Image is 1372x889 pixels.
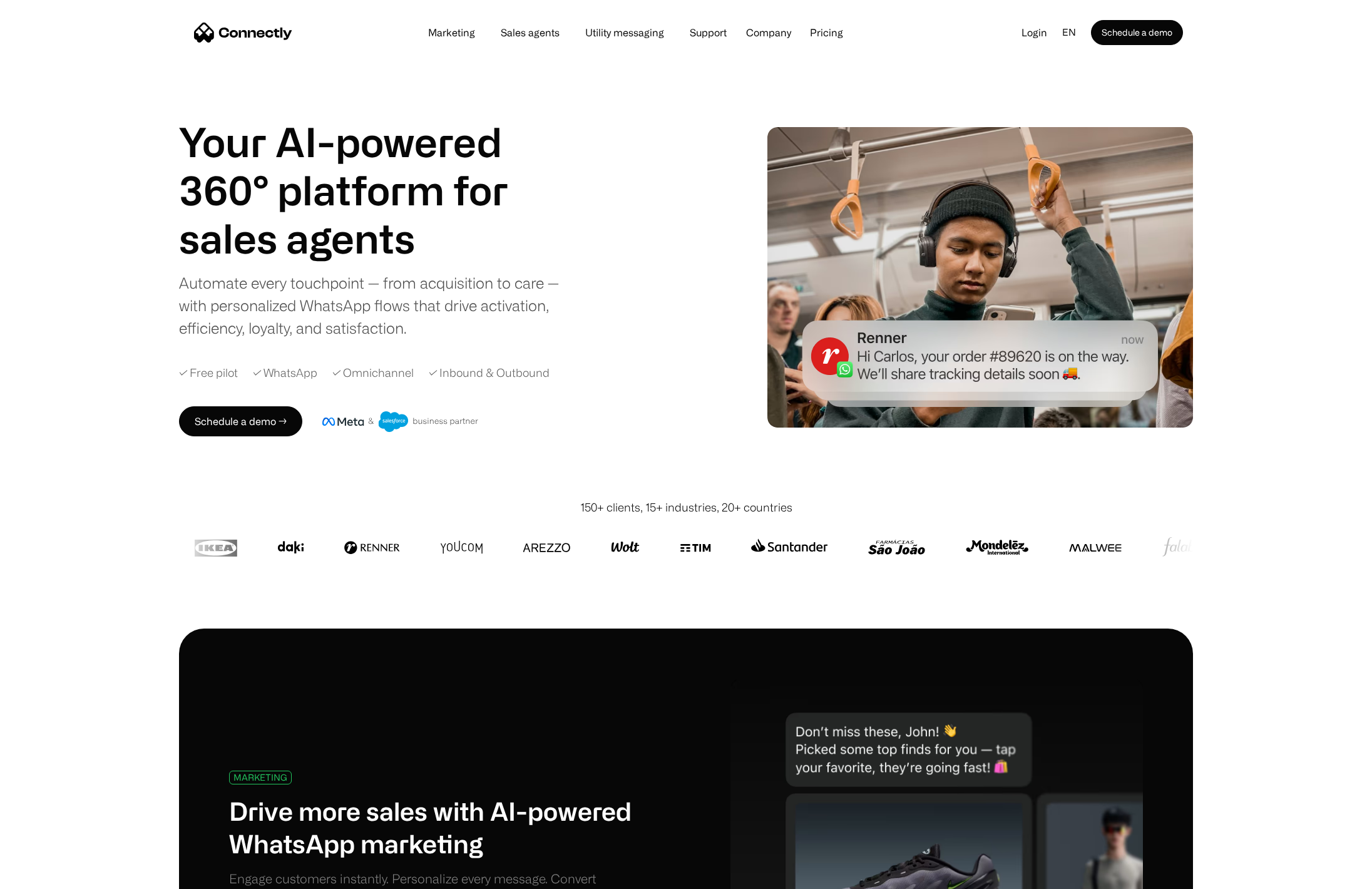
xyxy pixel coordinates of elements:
a: Schedule a demo → [179,406,302,436]
a: home [194,23,292,42]
ul: Language list [25,867,75,885]
div: ✓ Inbound & Outbound [429,364,550,381]
div: Company [742,24,795,41]
div: en [1062,23,1076,42]
a: Sales agents [491,28,570,38]
h1: Drive more sales with AI-powered WhatsApp marketing [229,794,668,860]
a: Pricing [800,28,853,38]
div: carousel [179,214,555,262]
div: 150+ clients, 15+ industries, 20+ countries [580,499,792,516]
img: Meta and Salesforce business partner badge. [322,411,479,433]
div: Automate every touchpoint — from acquisition to care — with personalized WhatsApp flows that driv... [179,272,573,339]
div: ✓ Free pilot [179,364,238,381]
a: Marketing [418,28,485,38]
div: Company [746,24,791,41]
a: Schedule a demo [1091,20,1183,45]
a: Login [1011,23,1057,42]
aside: Language selected: English [13,866,75,885]
div: en [1057,23,1091,42]
div: MARKETING [233,773,287,782]
div: ✓ WhatsApp [253,364,317,381]
a: Utility messaging [575,28,674,38]
h1: sales agents [179,214,555,262]
a: Support [680,28,737,38]
h1: Your AI-powered 360° platform for [179,118,555,214]
div: ✓ Omnichannel [332,364,414,381]
div: 1 of 4 [179,214,555,262]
